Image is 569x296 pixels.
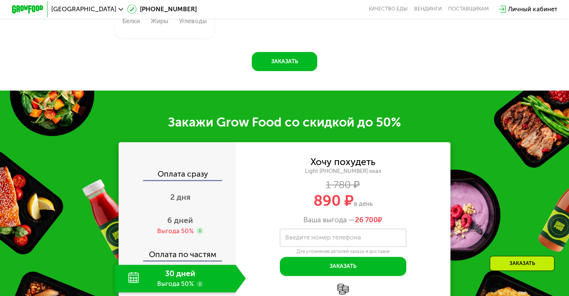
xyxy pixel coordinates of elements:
[51,6,116,12] span: [GEOGRAPHIC_DATA]
[337,284,349,295] img: l6xcnZfty9opOoJh.png
[170,192,190,202] span: 2 дня
[369,6,408,12] a: Качество еды
[252,52,317,71] button: Заказать
[236,180,451,189] div: 1 780 ₽
[127,4,197,14] a: [PHONE_NUMBER]
[355,216,378,224] span: 26 700
[280,248,406,254] div: Для уточнения деталей заказа и доставки
[157,227,194,235] div: Выгода 50%
[313,192,354,210] span: 890 ₽
[167,216,193,225] span: 6 дней
[179,18,207,24] div: Углеводы
[508,4,557,14] div: Личный кабинет
[490,256,554,271] div: Заказать
[119,242,236,261] div: Оплата по частям
[122,18,140,24] div: Белки
[414,6,442,12] a: Вендинги
[310,158,375,166] div: Хочу похудеть
[355,216,382,224] span: ₽
[448,6,489,12] div: поставщикам
[280,257,406,276] button: Заказать
[236,216,451,224] div: Ваша выгода —
[354,200,373,207] span: в день
[236,168,451,175] div: Light [PHONE_NUMBER] ккал
[119,170,236,180] div: Оплата сразу
[285,235,361,240] label: Введите номер телефона
[151,18,168,24] div: Жиры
